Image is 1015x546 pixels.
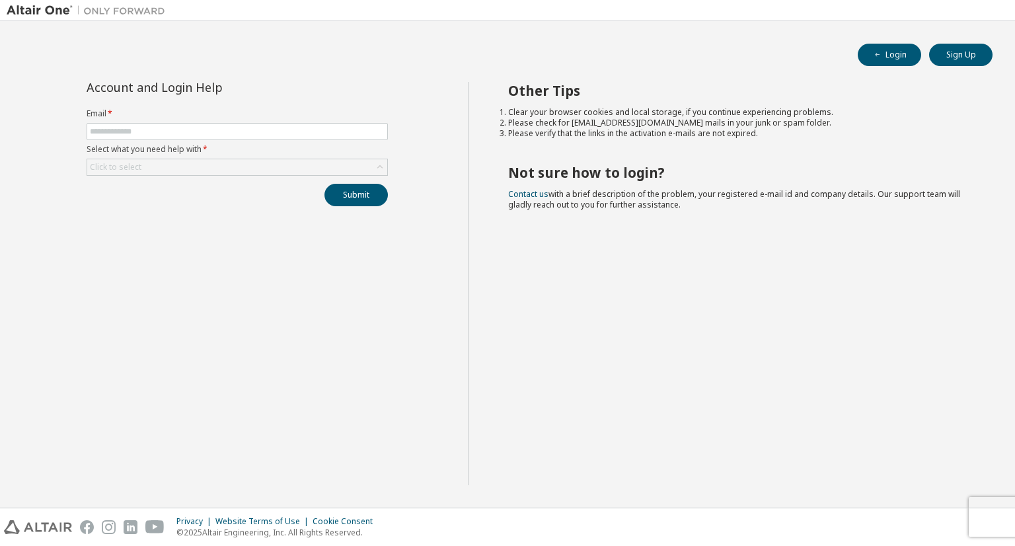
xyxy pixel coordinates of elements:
label: Select what you need help with [87,144,388,155]
div: Click to select [87,159,387,175]
li: Please verify that the links in the activation e-mails are not expired. [508,128,969,139]
button: Submit [324,184,388,206]
h2: Other Tips [508,82,969,99]
p: © 2025 Altair Engineering, Inc. All Rights Reserved. [176,527,381,538]
img: Altair One [7,4,172,17]
img: instagram.svg [102,520,116,534]
li: Please check for [EMAIL_ADDRESS][DOMAIN_NAME] mails in your junk or spam folder. [508,118,969,128]
img: youtube.svg [145,520,165,534]
a: Contact us [508,188,548,200]
div: Account and Login Help [87,82,328,93]
button: Login [858,44,921,66]
label: Email [87,108,388,119]
img: facebook.svg [80,520,94,534]
img: linkedin.svg [124,520,137,534]
img: altair_logo.svg [4,520,72,534]
div: Privacy [176,516,215,527]
div: Click to select [90,162,141,173]
h2: Not sure how to login? [508,164,969,181]
button: Sign Up [929,44,993,66]
span: with a brief description of the problem, your registered e-mail id and company details. Our suppo... [508,188,960,210]
div: Website Terms of Use [215,516,313,527]
li: Clear your browser cookies and local storage, if you continue experiencing problems. [508,107,969,118]
div: Cookie Consent [313,516,381,527]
